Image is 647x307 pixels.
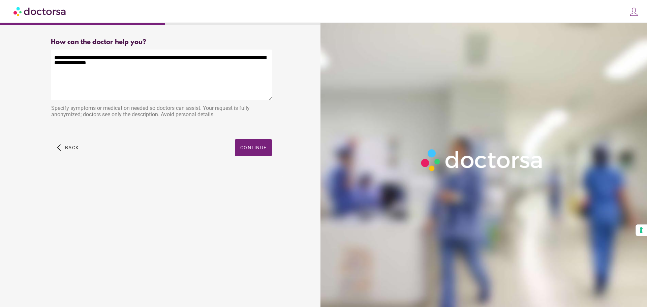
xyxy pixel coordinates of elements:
span: Back [65,145,79,150]
div: Specify symptoms or medication needed so doctors can assist. Your request is fully anonymized; do... [51,101,272,123]
button: arrow_back_ios Back [54,139,82,156]
img: Doctorsa.com [13,4,67,19]
button: Continue [235,139,272,156]
img: Logo-Doctorsa-trans-White-partial-flat.png [418,146,547,175]
span: Continue [240,145,267,150]
button: Your consent preferences for tracking technologies [636,224,647,236]
img: icons8-customer-100.png [629,7,639,17]
div: How can the doctor help you? [51,38,272,46]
